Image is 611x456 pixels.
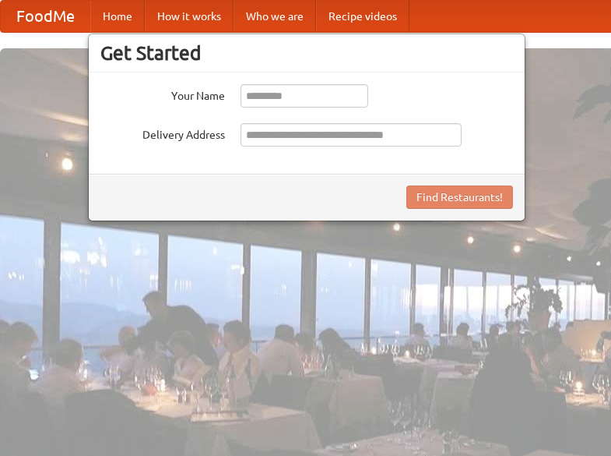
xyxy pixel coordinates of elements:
[100,123,225,143] label: Delivery Address
[100,84,225,104] label: Your Name
[406,186,513,209] button: Find Restaurants!
[90,1,145,32] a: Home
[100,41,513,65] h3: Get Started
[1,1,90,32] a: FoodMe
[316,1,409,32] a: Recipe videos
[145,1,234,32] a: How it works
[234,1,316,32] a: Who we are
